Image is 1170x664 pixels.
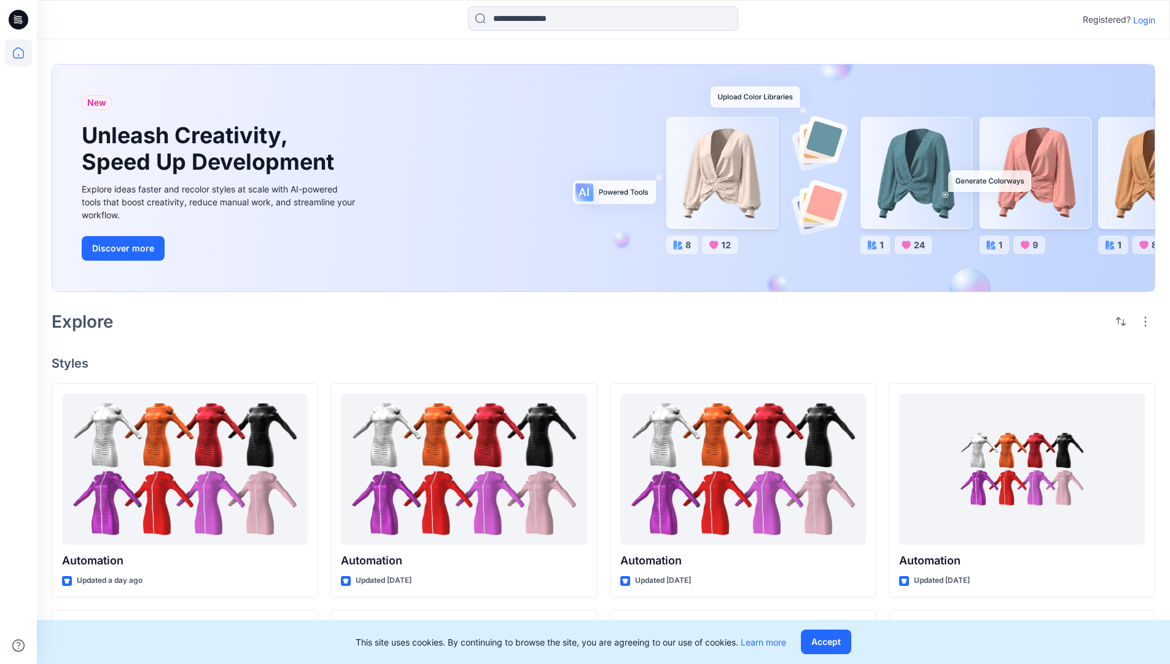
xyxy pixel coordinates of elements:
[341,552,587,569] p: Automation
[801,630,851,654] button: Accept
[82,122,340,175] h1: Unleash Creativity, Speed Up Development
[914,574,970,587] p: Updated [DATE]
[1083,12,1131,27] p: Registered?
[1133,14,1155,26] p: Login
[82,183,358,221] div: Explore ideas faster and recolor styles at scale with AI-powered tools that boost creativity, red...
[82,236,358,261] a: Discover more
[82,236,165,261] button: Discover more
[341,393,587,545] a: Automation
[356,574,411,587] p: Updated [DATE]
[52,312,114,331] h2: Explore
[899,393,1145,545] a: Automation
[356,636,786,649] p: This site uses cookies. By continuing to browse the site, you are agreeing to our use of cookies.
[62,393,308,545] a: Automation
[741,637,786,647] a: Learn more
[87,95,106,110] span: New
[77,574,142,587] p: Updated a day ago
[899,552,1145,569] p: Automation
[635,574,691,587] p: Updated [DATE]
[52,356,1155,371] h4: Styles
[620,393,866,545] a: Automation
[620,552,866,569] p: Automation
[62,552,308,569] p: Automation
